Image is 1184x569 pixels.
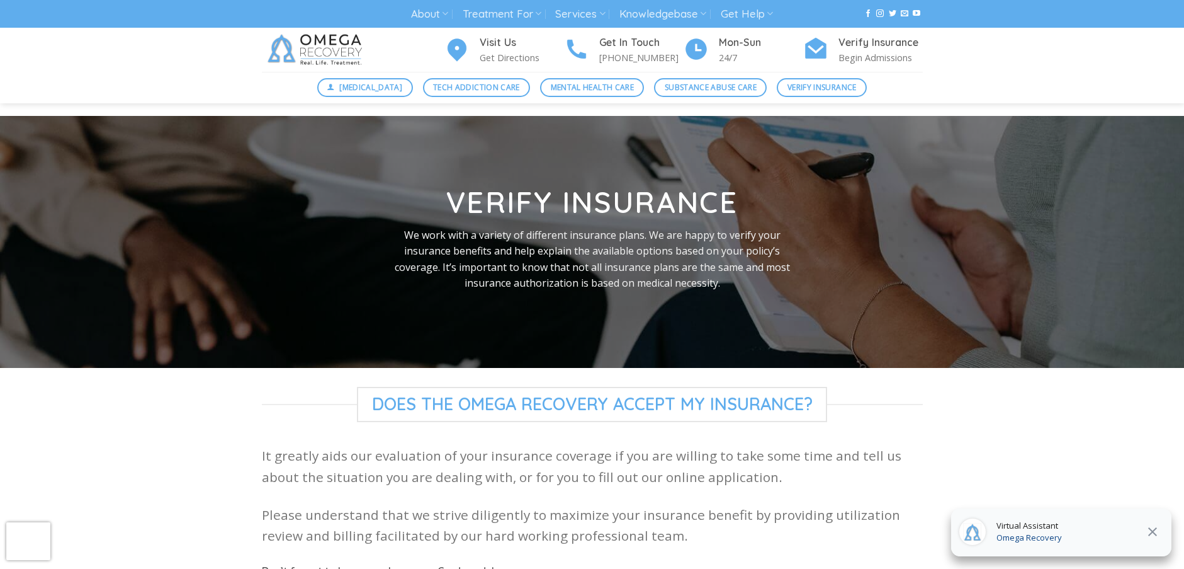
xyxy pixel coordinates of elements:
p: We work with a variety of different insurance plans. We are happy to verify your insurance benefi... [388,227,796,292]
a: Send us an email [901,9,908,18]
h4: Mon-Sun [719,35,803,51]
h4: Verify Insurance [838,35,923,51]
p: 24/7 [719,50,803,65]
a: Treatment For [463,3,541,26]
h4: Get In Touch [599,35,684,51]
a: Verify Insurance [777,78,867,97]
a: Follow on Twitter [889,9,896,18]
a: Substance Abuse Care [654,78,767,97]
h4: Visit Us [480,35,564,51]
a: Go to top [1146,532,1170,556]
a: Get Help [721,3,773,26]
a: Follow on Facebook [864,9,872,18]
a: Verify Insurance Begin Admissions [803,35,923,66]
a: [MEDICAL_DATA] [317,78,413,97]
span: Substance Abuse Care [665,81,757,93]
span: Mental Health Care [551,81,634,93]
p: [PHONE_NUMBER] [599,50,684,65]
span: Does The Omega Recovery Accept My Insurance? [357,387,828,422]
p: It greatly aids our evaluation of your insurance coverage if you are willing to take some time an... [262,445,923,488]
img: Omega Recovery [262,28,372,72]
p: Begin Admissions [838,50,923,65]
strong: Verify Insurance [446,184,738,221]
p: Please understand that we strive diligently to maximize your insurance benefit by providing utili... [262,505,923,547]
a: Tech Addiction Care [423,78,531,97]
span: Tech Addiction Care [433,81,520,93]
a: Knowledgebase [619,3,706,26]
a: Get In Touch [PHONE_NUMBER] [564,35,684,66]
a: About [411,3,448,26]
a: Visit Us Get Directions [444,35,564,66]
a: Follow on Instagram [876,9,884,18]
a: Mental Health Care [540,78,644,97]
span: Verify Insurance [787,81,857,93]
a: Services [555,3,605,26]
a: Follow on YouTube [913,9,920,18]
span: [MEDICAL_DATA] [339,81,402,93]
p: Get Directions [480,50,564,65]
